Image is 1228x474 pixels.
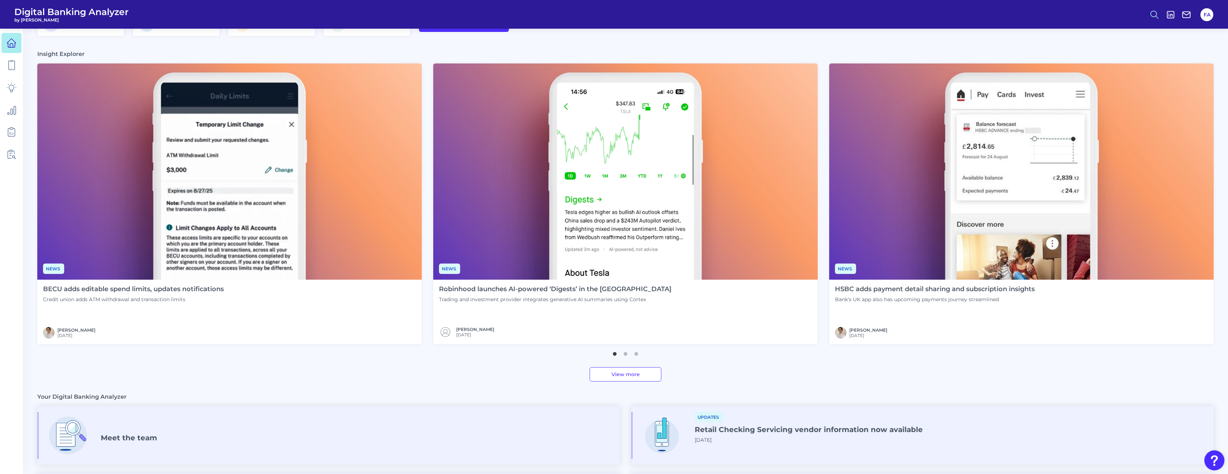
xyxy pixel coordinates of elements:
button: 2 [622,349,629,356]
span: News [835,264,856,274]
button: 3 [633,349,640,356]
p: Credit union adds ATM withdrawal and transaction limits [43,296,224,303]
h3: Insight Explorer [37,50,85,58]
a: News [43,265,64,272]
a: [PERSON_NAME] [57,327,95,333]
a: View more [590,367,661,381]
h3: Your Digital Banking Analyzer [37,393,127,400]
span: by [PERSON_NAME] [14,17,129,23]
a: [PERSON_NAME] [849,327,887,333]
h4: Meet the team [101,433,157,442]
p: Bank’s UK app also has upcoming payments journey streamlined [835,296,1035,303]
span: [DATE] [456,332,494,337]
img: News - Phone.png [829,63,1214,280]
h4: Robinhood launches AI-powered ‘Digests’ in the [GEOGRAPHIC_DATA] [439,285,671,293]
a: News [835,265,856,272]
span: Digital Banking Analyzer [14,6,129,17]
p: Trading and investment provider integrates generative AI summaries using Cortex [439,296,671,303]
h4: BECU adds editable spend limits, updates notifications [43,285,224,293]
span: [DATE] [57,333,95,338]
img: Deep_Dive.png [44,412,91,459]
span: [DATE] [695,437,712,443]
button: FA [1200,8,1213,21]
button: Open Resource Center [1204,450,1224,470]
h4: Retail Checking Servicing vendor information now available [695,425,923,434]
a: News [439,265,460,272]
h4: HSBC adds payment detail sharing and subscription insights [835,285,1035,293]
img: MIchael McCaw [835,327,846,338]
a: Updates [695,413,723,420]
img: Streamline_Mobile_-_New.png [638,412,685,459]
button: 1 [611,349,618,356]
img: News - Phone (2).png [37,63,422,280]
span: News [43,264,64,274]
img: News - Phone (1).png [433,63,818,280]
span: Updates [695,412,723,422]
img: MIchael McCaw [43,327,55,338]
span: News [439,264,460,274]
span: [DATE] [849,333,887,338]
a: [PERSON_NAME] [456,327,494,332]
